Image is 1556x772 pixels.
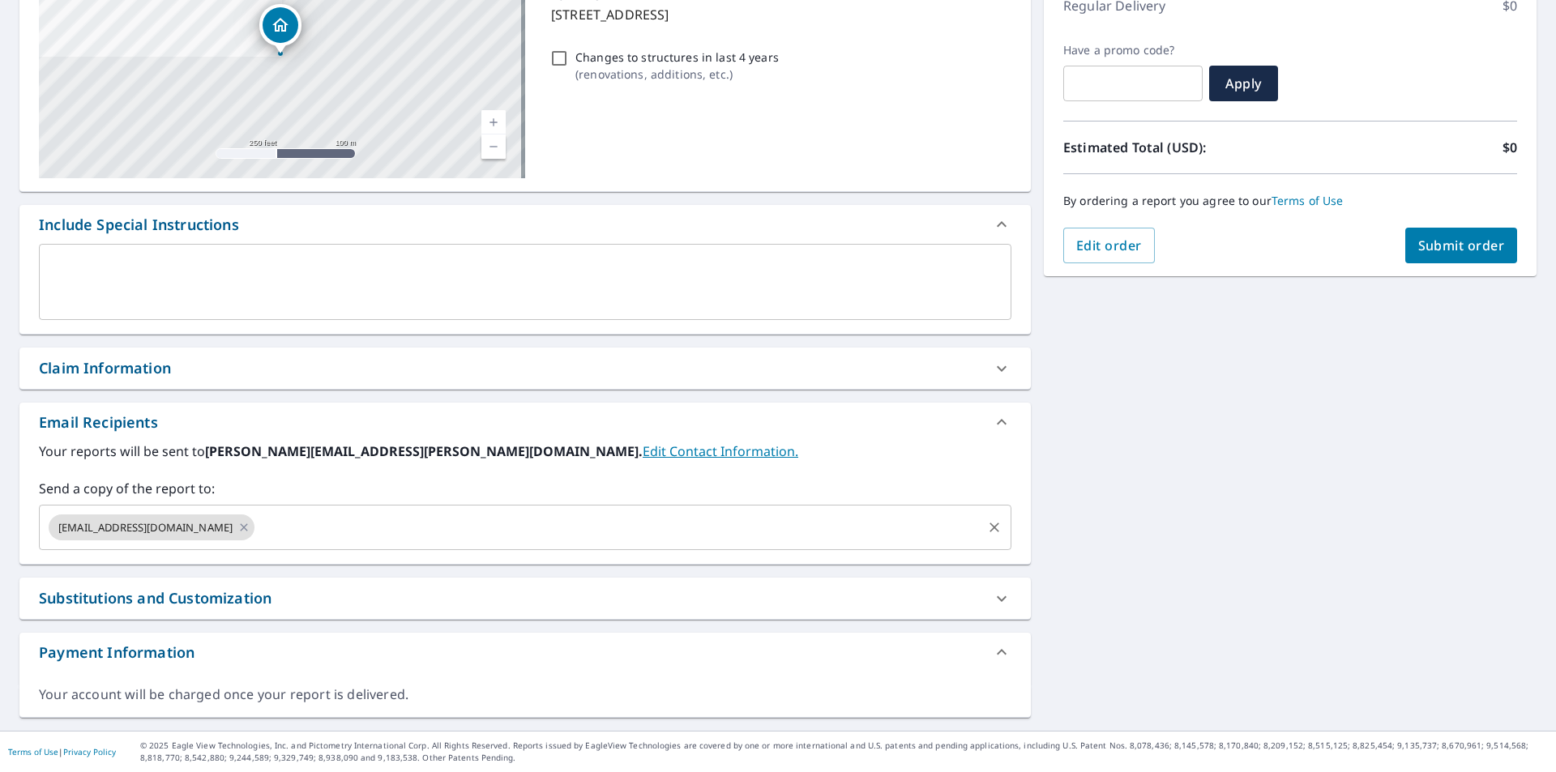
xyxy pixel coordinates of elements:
div: Payment Information [19,633,1031,672]
p: Changes to structures in last 4 years [575,49,779,66]
a: Privacy Policy [63,746,116,757]
p: Estimated Total (USD): [1063,138,1290,157]
a: Current Level 17, Zoom Out [481,134,506,159]
p: © 2025 Eagle View Technologies, Inc. and Pictometry International Corp. All Rights Reserved. Repo... [140,740,1548,764]
div: Payment Information [39,642,194,663]
a: Current Level 17, Zoom In [481,110,506,134]
div: Email Recipients [39,412,158,433]
div: Your account will be charged once your report is delivered. [39,685,1011,704]
p: By ordering a report you agree to our [1063,194,1517,208]
button: Apply [1209,66,1278,101]
label: Send a copy of the report to: [39,479,1011,498]
a: Terms of Use [8,746,58,757]
button: Submit order [1405,228,1518,263]
span: Apply [1222,75,1265,92]
div: Include Special Instructions [19,205,1031,244]
label: Have a promo code? [1063,43,1203,58]
p: [STREET_ADDRESS] [551,5,1005,24]
a: EditContactInfo [643,442,798,460]
div: Dropped pin, building 1, Residential property, 7822 Mountain Frst San Antonio, TX 78239 [259,4,301,54]
div: [EMAIL_ADDRESS][DOMAIN_NAME] [49,514,254,540]
div: Email Recipients [19,403,1031,441]
b: [PERSON_NAME][EMAIL_ADDRESS][PERSON_NAME][DOMAIN_NAME]. [205,442,643,460]
button: Edit order [1063,228,1155,263]
p: ( renovations, additions, etc. ) [575,66,779,83]
button: Clear [983,516,1006,539]
p: $0 [1503,138,1517,157]
span: Submit order [1418,237,1505,254]
label: Your reports will be sent to [39,441,1011,461]
span: Edit order [1076,237,1142,254]
div: Substitutions and Customization [19,578,1031,619]
p: | [8,747,116,757]
div: Substitutions and Customization [39,587,271,609]
span: [EMAIL_ADDRESS][DOMAIN_NAME] [49,520,242,535]
div: Claim Information [19,348,1031,389]
div: Claim Information [39,357,171,379]
div: Include Special Instructions [39,214,239,236]
a: Terms of Use [1272,193,1344,208]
